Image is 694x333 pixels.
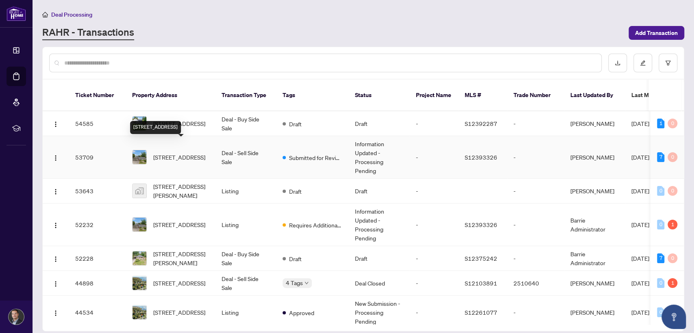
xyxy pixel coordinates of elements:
[215,246,276,271] td: Deal - Buy Side Sale
[69,111,126,136] td: 54585
[409,271,458,296] td: -
[631,120,649,127] span: [DATE]
[668,220,677,229] div: 1
[215,111,276,136] td: Deal - Buy Side Sale
[289,254,302,263] span: Draft
[52,222,59,229] img: Logo
[631,187,649,195] span: [DATE]
[215,203,276,246] td: Listing
[631,154,649,161] span: [DATE]
[289,187,302,196] span: Draft
[286,278,303,288] span: 4 Tags
[52,155,59,161] img: Logo
[215,179,276,203] td: Listing
[635,26,678,39] span: Add Transaction
[665,60,671,66] span: filter
[629,26,684,40] button: Add Transaction
[153,153,205,162] span: [STREET_ADDRESS]
[52,281,59,287] img: Logo
[657,119,664,128] div: 1
[276,80,348,111] th: Tags
[564,111,625,136] td: [PERSON_NAME]
[69,179,126,203] td: 53643
[465,255,497,262] span: S12375242
[657,307,664,317] div: 0
[52,310,59,316] img: Logo
[631,255,649,262] span: [DATE]
[640,60,646,66] span: edit
[289,119,302,128] span: Draft
[465,120,497,127] span: S12392287
[133,305,146,319] img: thumbnail-img
[133,117,146,130] img: thumbnail-img
[465,221,497,228] span: S12393326
[657,152,664,162] div: 7
[631,221,649,228] span: [DATE]
[465,279,497,287] span: S12103891
[69,80,126,111] th: Ticket Number
[409,179,458,203] td: -
[507,179,564,203] td: -
[348,271,409,296] td: Deal Closed
[49,184,62,197] button: Logo
[289,221,342,229] span: Requires Additional Docs
[215,136,276,179] td: Deal - Sell Side Sale
[133,218,146,231] img: thumbnail-img
[507,80,564,111] th: Trade Number
[153,182,209,200] span: [STREET_ADDRESS][PERSON_NAME]
[409,203,458,246] td: -
[348,111,409,136] td: Draft
[133,276,146,290] img: thumbnail-img
[51,11,92,18] span: Deal Processing
[42,12,48,17] span: home
[348,203,409,246] td: Information Updated - Processing Pending
[507,271,564,296] td: 2510640
[52,256,59,262] img: Logo
[409,246,458,271] td: -
[657,253,664,263] div: 7
[289,153,342,162] span: Submitted for Review
[564,271,625,296] td: [PERSON_NAME]
[49,277,62,290] button: Logo
[49,117,62,130] button: Logo
[153,119,205,128] span: [STREET_ADDRESS]
[608,54,627,72] button: download
[9,309,24,324] img: Profile Icon
[153,249,209,267] span: [STREET_ADDRESS][PERSON_NAME]
[348,136,409,179] td: Information Updated - Processing Pending
[153,279,205,288] span: [STREET_ADDRESS]
[153,220,205,229] span: [STREET_ADDRESS]
[564,246,625,271] td: Barrie Administrator
[657,186,664,196] div: 0
[52,121,59,128] img: Logo
[348,179,409,203] td: Draft
[657,278,664,288] div: 0
[7,6,26,21] img: logo
[631,309,649,316] span: [DATE]
[507,203,564,246] td: -
[305,281,309,285] span: down
[507,246,564,271] td: -
[659,54,677,72] button: filter
[133,150,146,164] img: thumbnail-img
[564,203,625,246] td: Barrie Administrator
[633,54,652,72] button: edit
[409,111,458,136] td: -
[49,218,62,231] button: Logo
[153,308,205,317] span: [STREET_ADDRESS]
[631,279,649,287] span: [DATE]
[668,152,677,162] div: 0
[133,251,146,265] img: thumbnail-img
[564,80,625,111] th: Last Updated By
[564,296,625,329] td: [PERSON_NAME]
[289,308,314,317] span: Approved
[126,80,215,111] th: Property Address
[409,80,458,111] th: Project Name
[668,253,677,263] div: 0
[668,186,677,196] div: 0
[348,80,409,111] th: Status
[668,278,677,288] div: 1
[69,246,126,271] td: 52228
[668,119,677,128] div: 0
[458,80,507,111] th: MLS #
